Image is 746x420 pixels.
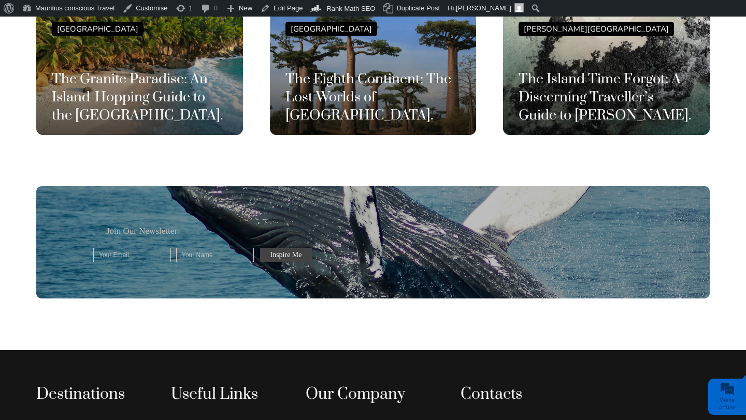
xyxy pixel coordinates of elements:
div: Minimize live chat window [170,5,195,30]
div: Leave a message [69,54,190,68]
div: Destinations [36,384,149,404]
div: Useful Links [171,384,284,404]
div: Contacts [461,384,710,404]
span: Rank Math SEO [326,5,375,12]
input: Enter your email address [13,126,189,149]
a: [GEOGRAPHIC_DATA] The Granite Paradise: An Island-Hopping Guide to the [GEOGRAPHIC_DATA]. [36,11,243,145]
h3: The Eighth Continent: The Lost Worlds of [GEOGRAPHIC_DATA]. [285,70,461,125]
div: Our Company [306,384,419,404]
input: Your Name [176,248,254,262]
h3: The Island Time Forgot: A Discerning Traveller’s Guide to [PERSON_NAME]. [519,70,694,125]
div: [GEOGRAPHIC_DATA] [52,22,144,36]
div: Navigation go back [11,53,27,69]
input: Enter your last name [13,96,189,118]
input: Your Email [93,248,171,262]
div: [PERSON_NAME][GEOGRAPHIC_DATA] [519,22,674,36]
div: [GEOGRAPHIC_DATA] [285,22,377,36]
span: [PERSON_NAME] [456,4,511,12]
input: Inspire Me [260,248,312,262]
em: Submit [152,319,188,333]
div: We're offline [711,397,743,411]
textarea: Type your message and click 'Submit' [13,157,189,310]
h3: The Granite Paradise: An Island-Hopping Guide to the [GEOGRAPHIC_DATA]. [52,70,227,125]
a: [GEOGRAPHIC_DATA] The Eighth Continent: The Lost Worlds of [GEOGRAPHIC_DATA]. [270,11,477,145]
a: [PERSON_NAME][GEOGRAPHIC_DATA] The Island Time Forgot: A Discerning Traveller’s Guide to [PERSON_... [503,11,710,145]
